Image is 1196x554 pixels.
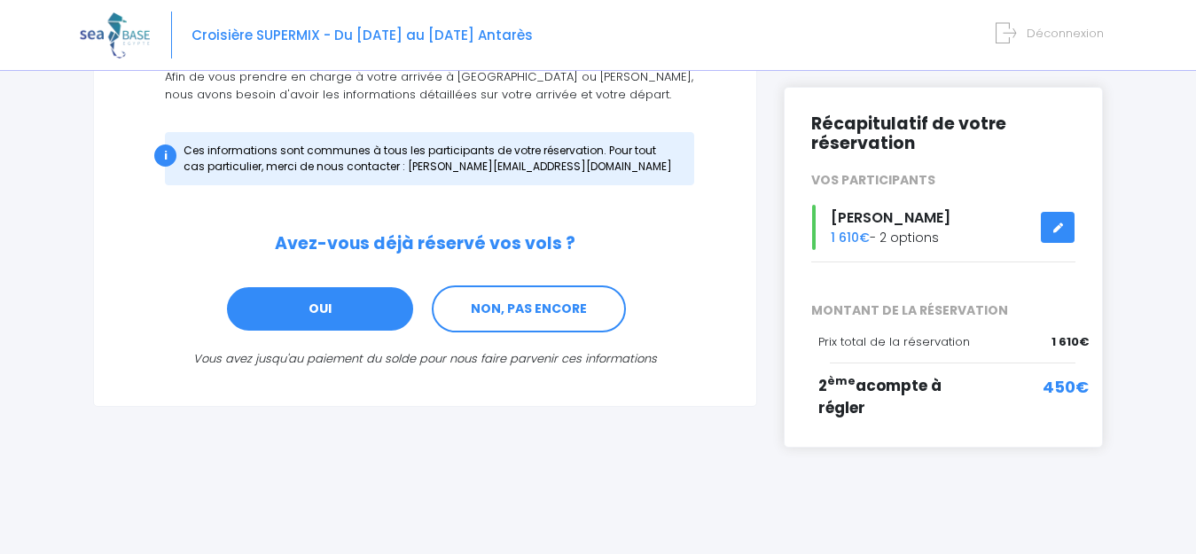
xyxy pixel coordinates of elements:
div: VOS PARTICIPANTS [798,171,1089,190]
span: 450€ [1043,375,1089,399]
h2: Récapitulatif de votre réservation [811,114,1075,155]
span: Prix total de la réservation [818,333,970,350]
sup: ème [827,373,856,388]
span: Déconnexion [1027,25,1104,42]
span: MONTANT DE LA RÉSERVATION [798,301,1089,320]
span: Croisière SUPERMIX - Du [DATE] au [DATE] Antarès [192,26,533,44]
span: [PERSON_NAME] [831,207,950,228]
span: 1 610€ [831,229,870,246]
i: Vous avez jusqu'au paiement du solde pour nous faire parvenir ces informations [193,350,657,367]
h2: Avez-vous déjà réservé vos vols ? [129,234,721,254]
span: 1 610€ [1051,333,1089,351]
a: NON, PAS ENCORE [432,285,626,333]
div: i [154,144,176,167]
span: 2 acompte à régler [818,375,942,419]
div: - 2 options [798,205,1089,250]
div: Ces informations sont communes à tous les participants de votre réservation. Pour tout cas partic... [165,132,694,185]
p: Afin de vous prendre en charge à votre arrivée à [GEOGRAPHIC_DATA] ou [PERSON_NAME], nous avons b... [129,68,721,103]
a: OUI [225,285,415,333]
